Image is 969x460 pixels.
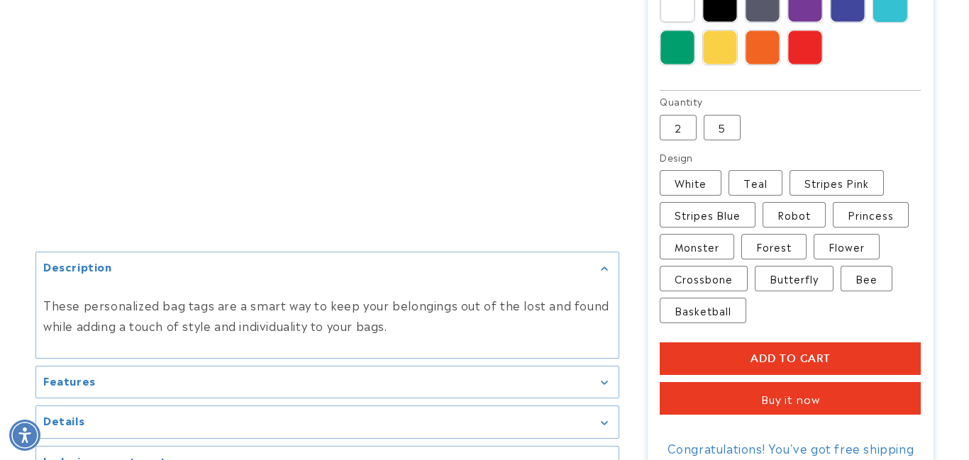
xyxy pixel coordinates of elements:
div: Congratulations! You've got free shipping [660,441,921,455]
label: White [660,170,721,196]
summary: Description [36,252,619,284]
label: Stripes Pink [790,170,884,196]
label: Forest [741,234,807,259]
label: Butterfly [755,266,834,291]
label: Basketball [660,298,746,323]
button: Add to cart [660,342,921,375]
summary: Details [36,407,619,439]
label: 5 [704,115,741,140]
img: Orange [746,30,780,64]
legend: Design [660,150,694,164]
label: Bee [841,266,892,291]
img: Red [788,30,822,64]
p: These personalized bag tags are a smart way to keep your belongings out of the lost and found whi... [43,295,611,336]
button: Buy it now [660,382,921,415]
label: Stripes Blue [660,202,755,228]
label: Princess [833,202,909,228]
label: Monster [660,234,734,259]
label: Robot [763,202,826,228]
label: Crossbone [660,266,748,291]
div: Accessibility Menu [9,420,40,451]
label: Teal [729,170,782,196]
legend: Quantity [660,94,704,108]
img: Green [660,30,694,64]
summary: Features [36,366,619,398]
h2: Features [43,374,96,388]
img: Yellow [703,30,737,64]
label: 2 [660,115,697,140]
label: Flower [814,234,880,259]
span: Add to cart [751,352,831,365]
h2: Description [43,259,112,274]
